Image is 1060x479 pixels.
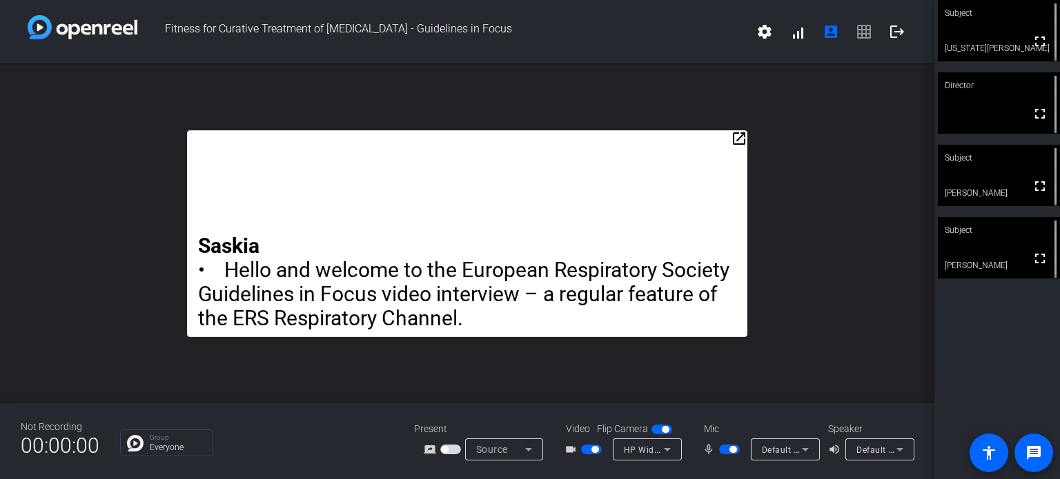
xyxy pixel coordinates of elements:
div: Director [938,72,1060,99]
div: Subject [938,217,1060,243]
span: Source [476,444,508,455]
mat-icon: fullscreen [1032,105,1048,122]
mat-icon: fullscreen [1032,250,1048,267]
mat-icon: fullscreen [1032,33,1048,50]
div: Speaker [828,422,911,436]
span: Default - Speaker (Realtek(R) Audio) [856,444,1001,455]
strong: Saskia [198,234,259,258]
mat-icon: volume_up [828,441,845,458]
mat-icon: open_in_new [731,130,747,147]
p: • Hello and welcome to the European Respiratory Society Guidelines in Focus video interview – a r... [198,258,736,330]
p: Everyone [150,443,206,451]
button: signal_cellular_alt [781,15,814,48]
p: Group [150,434,206,441]
span: Video [566,422,590,436]
mat-icon: fullscreen [1032,178,1048,194]
img: white-gradient.svg [28,15,137,39]
mat-icon: mic_none [703,441,719,458]
div: Mic [690,422,828,436]
span: Fitness for Curative Treatment of [MEDICAL_DATA] - Guidelines in Focus [137,15,748,48]
span: Flip Camera [597,422,648,436]
div: Not Recording [21,420,99,434]
div: Subject [938,145,1060,171]
img: Chat Icon [127,435,144,451]
mat-icon: screen_share_outline [424,441,440,458]
mat-icon: account_box [823,23,839,40]
mat-icon: logout [889,23,905,40]
mat-icon: settings [756,23,773,40]
span: HP Wide Vision HD Camera (0408:5423) [624,444,788,455]
span: 00:00:00 [21,429,99,462]
mat-icon: accessibility [981,445,997,461]
mat-icon: message [1025,445,1042,461]
div: Present [414,422,552,436]
mat-icon: videocam_outline [565,441,581,458]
